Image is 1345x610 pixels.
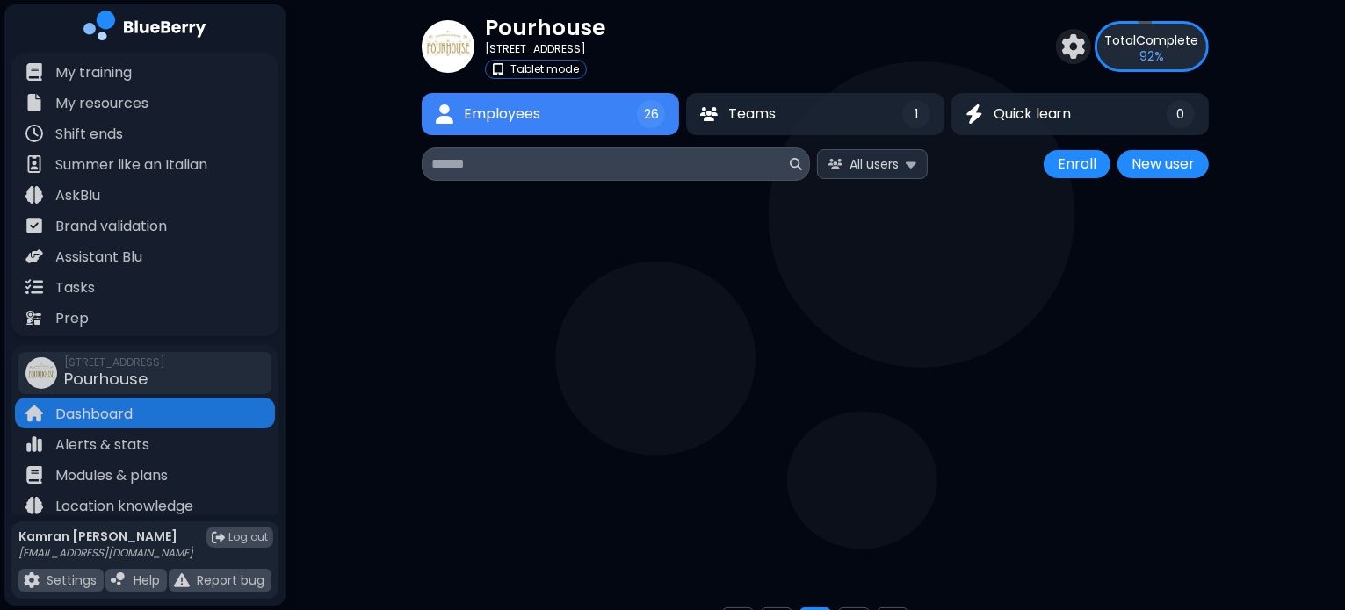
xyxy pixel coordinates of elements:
p: Alerts & stats [55,434,149,456]
span: All users [850,156,899,172]
span: Pourhouse [64,368,148,390]
span: [STREET_ADDRESS] [64,355,165,370]
p: [STREET_ADDRESS] [485,42,586,56]
img: company thumbnail [25,357,57,389]
p: Settings [47,572,97,588]
button: All users [817,149,928,178]
a: tabletTablet mode [485,60,605,79]
button: Enroll [1044,150,1110,178]
img: Teams [700,107,718,121]
img: file icon [25,466,43,484]
button: Quick learnQuick learn0 [951,93,1209,135]
img: file icon [25,405,43,422]
p: Report bug [197,572,264,588]
img: file icon [111,572,127,588]
button: EmployeesEmployees26 [422,93,679,135]
img: file icon [25,186,43,204]
img: file icon [25,278,43,296]
img: settings [1061,34,1086,59]
img: file icon [25,248,43,265]
button: TeamsTeams1 [686,93,944,135]
p: Assistant Blu [55,247,142,268]
img: file icon [25,435,43,453]
p: Location knowledge [55,496,193,517]
img: file icon [25,497,43,514]
span: 0 [1176,106,1184,122]
p: Tasks [55,277,95,298]
p: Prep [55,308,89,329]
p: Help [134,572,160,588]
img: Employees [436,104,453,125]
p: My resources [55,93,148,114]
img: All users [828,159,842,170]
img: search icon [790,158,802,170]
img: company thumbnail [422,20,474,73]
button: New user [1117,150,1209,178]
img: company logo [83,11,206,47]
p: Pourhouse [485,13,605,42]
img: file icon [25,155,43,173]
p: Brand validation [55,216,167,237]
p: Complete [1105,32,1199,48]
img: file icon [25,94,43,111]
p: [EMAIL_ADDRESS][DOMAIN_NAME] [18,546,193,560]
p: Tablet mode [510,62,579,76]
span: 26 [644,106,659,122]
p: Shift ends [55,124,123,145]
img: logout [212,531,225,544]
img: file icon [24,572,40,588]
span: Total [1105,32,1137,49]
p: My training [55,62,132,83]
span: Teams [728,104,776,125]
p: Kamran [PERSON_NAME] [18,528,193,544]
img: expand [906,155,916,172]
span: Quick learn [994,104,1072,125]
p: Modules & plans [55,465,168,486]
img: file icon [25,125,43,142]
p: Dashboard [55,404,133,425]
img: file icon [25,309,43,327]
span: Employees [464,104,540,125]
img: file icon [25,217,43,234]
img: file icon [25,63,43,81]
p: Summer like an Italian [55,154,207,176]
p: 92 % [1139,48,1164,64]
p: AskBlu [55,185,100,206]
img: tablet [493,63,503,75]
span: 1 [915,106,918,122]
img: file icon [174,572,190,588]
img: Quick learn [965,104,983,125]
span: Log out [228,530,268,544]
